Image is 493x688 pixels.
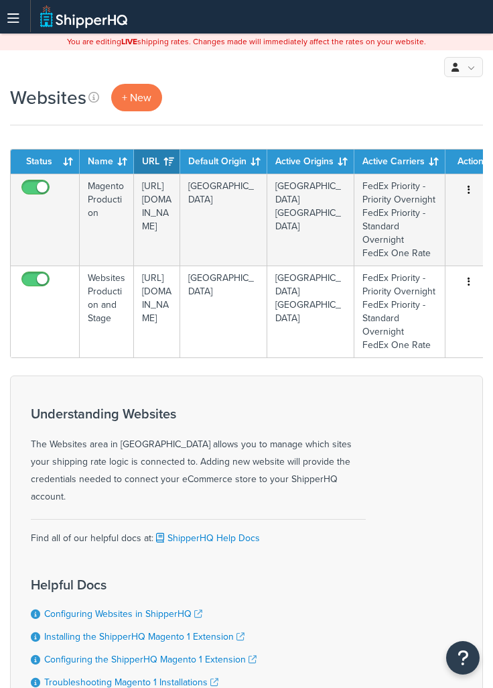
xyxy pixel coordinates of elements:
b: LIVE [121,36,137,48]
a: + New [111,84,162,111]
button: Open Resource Center [446,641,480,675]
h3: Helpful Docs [31,577,272,592]
h3: Understanding Websites [31,406,366,421]
td: [URL][DOMAIN_NAME] [134,174,180,266]
th: Default Origin: activate to sort column ascending [180,150,267,174]
div: The Websites area in [GEOGRAPHIC_DATA] allows you to manage which sites your shipping rate logic ... [31,406,366,506]
td: [GEOGRAPHIC_DATA] [180,266,267,357]
td: [URL][DOMAIN_NAME] [134,266,180,357]
a: Configuring Websites in ShipperHQ [44,607,202,621]
h1: Websites [10,84,86,111]
th: Status: activate to sort column ascending [11,150,80,174]
span: + New [122,90,151,105]
td: FedEx Priority - Priority Overnight FedEx Priority - Standard Overnight FedEx One Rate [354,266,445,357]
td: [GEOGRAPHIC_DATA] [180,174,267,266]
td: [GEOGRAPHIC_DATA] [GEOGRAPHIC_DATA] [267,174,354,266]
td: Websites Production and Stage [80,266,134,357]
th: Name: activate to sort column ascending [80,150,134,174]
td: FedEx Priority - Priority Overnight FedEx Priority - Standard Overnight FedEx One Rate [354,174,445,266]
td: [GEOGRAPHIC_DATA] [GEOGRAPHIC_DATA] [267,266,354,357]
a: ShipperHQ Help Docs [153,531,260,545]
th: Active Carriers: activate to sort column ascending [354,150,445,174]
td: Magento Production [80,174,134,266]
div: Find all of our helpful docs at: [31,519,366,547]
a: Installing the ShipperHQ Magento 1 Extension [44,630,244,644]
th: Active Origins: activate to sort column ascending [267,150,354,174]
th: Action [445,150,492,174]
a: Configuring the ShipperHQ Magento 1 Extension [44,652,257,667]
th: URL: activate to sort column ascending [134,150,180,174]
